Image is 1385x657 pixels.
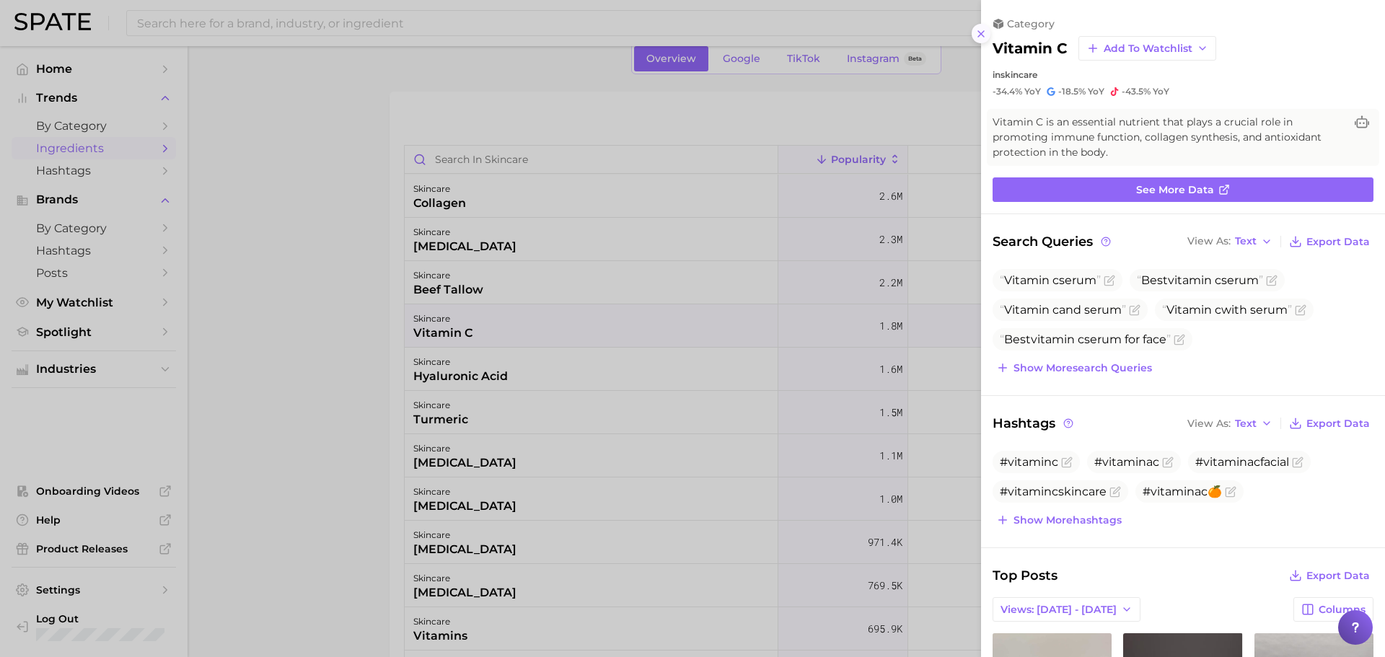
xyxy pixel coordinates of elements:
[1292,457,1303,468] button: Flag as miscategorized or irrelevant
[1174,334,1185,345] button: Flag as miscategorized or irrelevant
[993,40,1067,57] h2: vitamin c
[1136,184,1214,196] span: See more data
[1000,332,1171,346] span: Best serum for fa e
[1109,486,1121,498] button: Flag as miscategorized or irrelevant
[993,115,1345,160] span: Vitamin C is an essential nutrient that plays a crucial role in promoting immune function, collag...
[1306,570,1370,582] span: Export Data
[1143,485,1222,498] span: #vitaminac🍊
[1052,303,1059,317] span: c
[1137,273,1263,287] span: Best serum
[1104,43,1192,55] span: Add to Watchlist
[1184,232,1276,251] button: View AsText
[1052,273,1059,287] span: c
[1001,604,1117,616] span: Views: [DATE] - [DATE]
[1122,86,1151,97] span: -43.5%
[1024,86,1041,97] span: YoY
[993,413,1076,433] span: Hashtags
[1000,485,1107,498] span: #vitamincskincare
[1266,275,1278,286] button: Flag as miscategorized or irrelevant
[993,510,1125,530] button: Show morehashtags
[1004,303,1050,317] span: Vitamin
[1285,565,1373,586] button: Export Data
[1094,455,1159,469] span: #vitaminac
[1001,69,1037,80] span: skincare
[1014,362,1152,374] span: Show more search queries
[1187,237,1231,245] span: View As
[1153,332,1159,346] span: c
[1235,420,1257,428] span: Text
[1088,86,1104,97] span: YoY
[1162,457,1174,468] button: Flag as miscategorized or irrelevant
[1285,413,1373,433] button: Export Data
[1215,273,1221,287] span: c
[1295,304,1306,316] button: Flag as miscategorized or irrelevant
[1007,17,1055,30] span: category
[1293,597,1373,622] button: Columns
[993,565,1058,586] span: Top Posts
[1184,414,1276,433] button: View AsText
[1058,86,1086,97] span: -18.5%
[1000,273,1101,287] span: serum
[1031,332,1075,346] span: vitamin
[1187,420,1231,428] span: View As
[993,86,1022,97] span: -34.4%
[1000,303,1126,317] span: and serum
[1078,332,1084,346] span: c
[1129,304,1140,316] button: Flag as miscategorized or irrelevant
[1168,273,1212,287] span: vitamin
[1000,455,1058,469] span: #vitaminc
[1061,457,1073,468] button: Flag as miscategorized or irrelevant
[1166,303,1212,317] span: Vitamin
[993,232,1113,252] span: Search Queries
[1319,604,1366,616] span: Columns
[1004,273,1050,287] span: Vitamin
[1306,418,1370,430] span: Export Data
[993,358,1156,378] button: Show moresearch queries
[1215,303,1221,317] span: c
[1235,237,1257,245] span: Text
[1195,455,1289,469] span: #vitaminacfacial
[1285,232,1373,252] button: Export Data
[993,597,1140,622] button: Views: [DATE] - [DATE]
[1225,486,1236,498] button: Flag as miscategorized or irrelevant
[1153,86,1169,97] span: YoY
[1078,36,1216,61] button: Add to Watchlist
[1014,514,1122,526] span: Show more hashtags
[1162,303,1292,317] span: with serum
[993,69,1373,80] div: in
[1104,275,1115,286] button: Flag as miscategorized or irrelevant
[993,177,1373,202] a: See more data
[1306,236,1370,248] span: Export Data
